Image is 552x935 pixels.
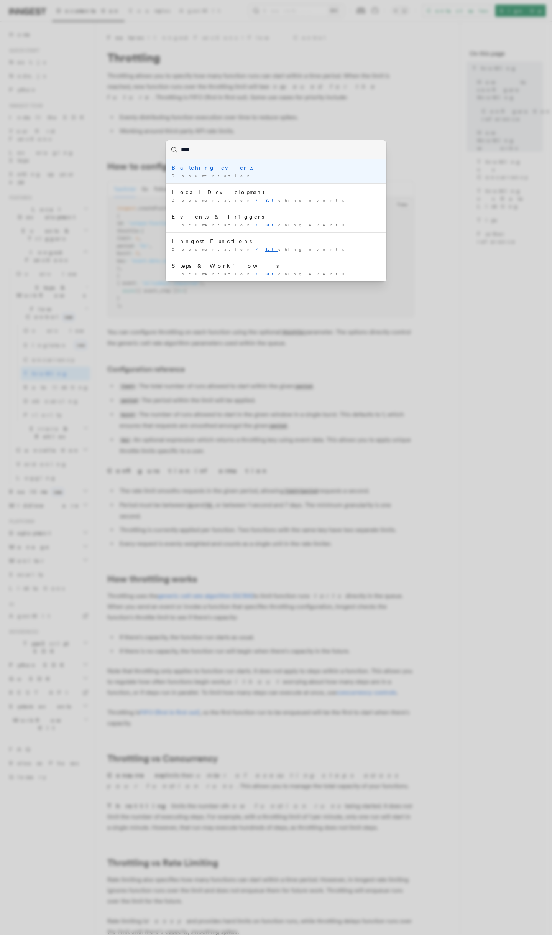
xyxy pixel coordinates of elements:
span: / [256,247,262,252]
mark: Bat [265,222,278,227]
div: Local Development [172,188,380,196]
span: ching events [265,222,349,227]
span: / [256,198,262,202]
span: ching events [265,198,349,202]
span: Documentation [172,272,253,276]
mark: Bat [265,198,278,202]
span: ching events [265,247,349,252]
mark: Bat [265,247,278,252]
span: Documentation [172,247,253,252]
div: ching events [172,164,380,171]
span: / [256,272,262,276]
span: Documentation [172,222,253,227]
span: Documentation [172,173,253,178]
div: Steps & Workflows [172,262,380,270]
span: Documentation [172,198,253,202]
span: / [256,222,262,227]
mark: Bat [172,165,191,171]
span: ching events [265,272,349,276]
mark: Bat [265,272,278,276]
div: Events & Triggers [172,213,380,221]
div: Inngest Functions [172,237,380,245]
